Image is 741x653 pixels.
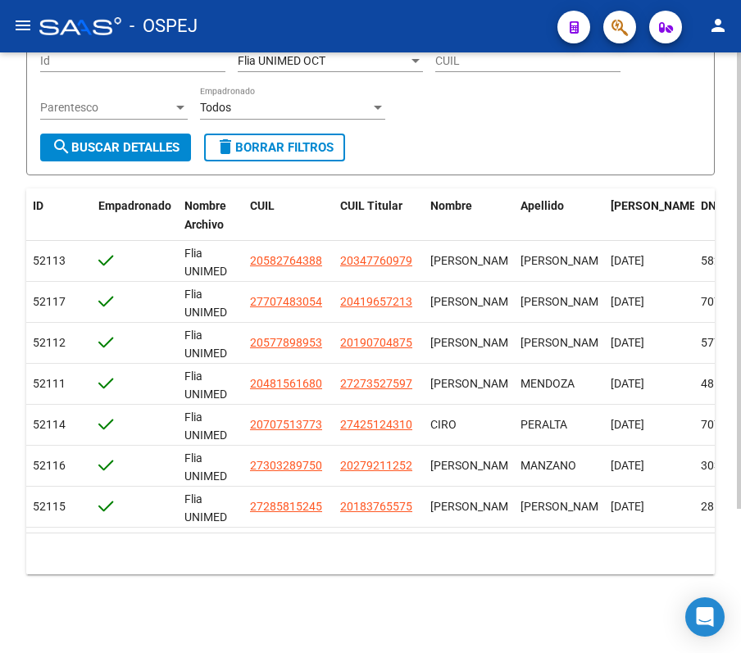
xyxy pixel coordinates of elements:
[604,188,694,243] datatable-header-cell: Fecha Nac.
[430,295,518,308] span: BRUNO
[701,199,720,212] span: DNI
[340,254,412,267] span: 20347760979
[204,134,345,161] button: Borrar Filtros
[334,188,424,243] datatable-header-cell: CUIL Titular
[340,500,412,513] span: 20183765575
[52,140,180,155] span: Buscar Detalles
[216,137,235,156] mat-icon: delete
[250,199,275,212] span: CUIL
[521,295,608,308] span: COLMENARES
[521,500,608,513] span: MONTIVERO
[184,451,227,502] span: Flia UNIMED OCT
[33,377,66,390] span: 52111
[250,254,322,267] span: 20582764388
[92,188,178,243] datatable-header-cell: Empadronado
[40,101,173,115] span: Parentesco
[26,188,92,243] datatable-header-cell: ID
[13,16,33,35] mat-icon: menu
[514,188,604,243] datatable-header-cell: Apellido
[611,418,644,431] span: [DATE]
[33,199,43,212] span: ID
[521,336,608,349] span: MARAVILLA DIAZ
[40,134,191,161] button: Buscar Detalles
[250,500,322,513] span: 27285815245
[184,199,226,231] span: Nombre Archivo
[184,370,227,420] span: Flia UNIMED OCT
[52,137,71,156] mat-icon: search
[33,295,66,308] span: 52117
[430,459,518,472] span: MARIA FLORENCIA
[130,8,198,44] span: - OSPEJ
[33,459,66,472] span: 52116
[430,500,518,513] span: VANESA YANINA
[98,199,171,212] span: Empadronado
[521,459,576,472] span: MANZANO
[340,336,412,349] span: 20190704875
[521,254,608,267] span: SANCHEZ VARGAS
[611,377,644,390] span: [DATE]
[33,336,66,349] span: 52112
[611,199,702,212] span: [PERSON_NAME].
[430,254,518,267] span: BENJAMIN BENICIO
[250,295,322,308] span: 27707483054
[611,459,644,472] span: [DATE]
[33,418,66,431] span: 52114
[521,418,567,431] span: PERALTA
[250,418,322,431] span: 20707513773
[340,459,412,472] span: 20279211252
[340,377,412,390] span: 27273527597
[33,254,66,267] span: 52113
[184,288,227,338] span: Flia UNIMED OCT
[340,295,412,308] span: 20419657213
[340,199,402,212] span: CUIL Titular
[178,188,243,243] datatable-header-cell: Nombre Archivo
[611,500,644,513] span: [DATE]
[184,410,227,461] span: Flia UNIMED OCT
[216,140,334,155] span: Borrar Filtros
[424,188,514,243] datatable-header-cell: Nombre
[430,199,472,212] span: Nombre
[184,329,227,379] span: Flia UNIMED OCT
[340,418,412,431] span: 27425124310
[708,16,728,35] mat-icon: person
[430,418,457,431] span: CIRO
[611,254,644,267] span: [DATE]
[238,54,325,67] span: Flia UNIMED OCT
[200,101,231,114] span: Todos
[521,377,575,390] span: MENDOZA
[611,336,644,349] span: [DATE]
[250,377,322,390] span: 20481561680
[33,500,66,513] span: 52115
[685,597,725,637] div: Open Intercom Messenger
[184,492,227,543] span: Flia UNIMED OCT
[611,295,644,308] span: [DATE]
[250,336,322,349] span: 20577898953
[184,247,227,297] span: Flia UNIMED OCT
[243,188,334,243] datatable-header-cell: CUIL
[250,459,322,472] span: 27303289750
[430,377,518,390] span: LUCIANO
[430,336,518,349] span: EITHAN MAYCOL
[521,199,564,212] span: Apellido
